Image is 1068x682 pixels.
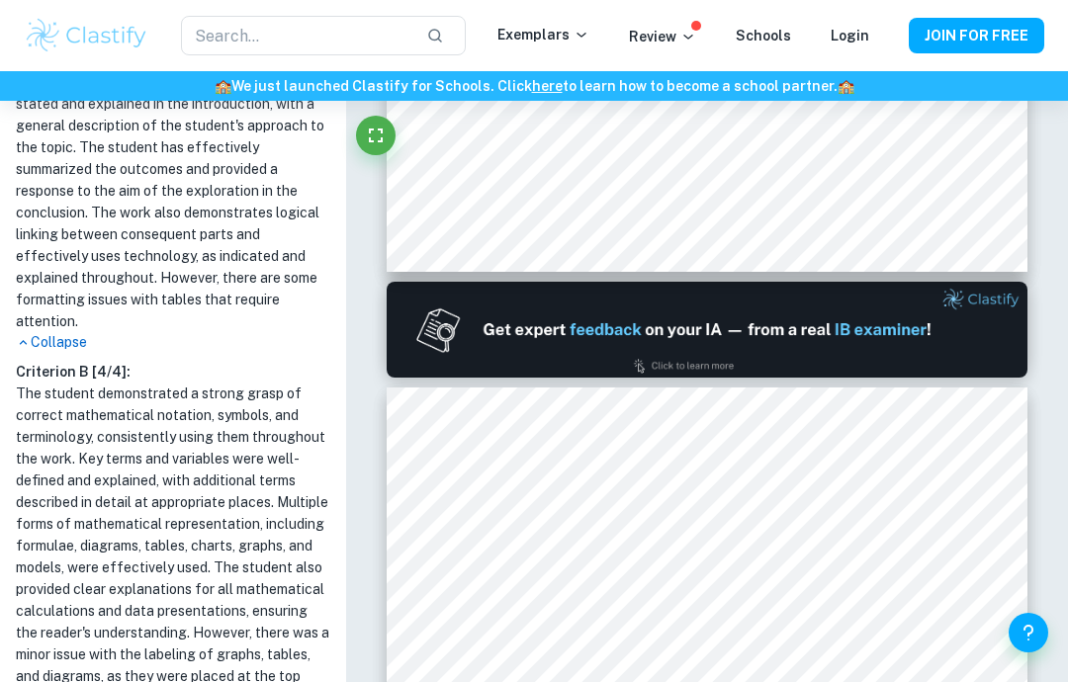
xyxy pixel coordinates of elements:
input: Search... [181,16,410,55]
a: Login [831,28,869,43]
h6: Criterion B [ 4 / 4 ]: [16,361,330,383]
img: Clastify logo [24,16,149,55]
button: Fullscreen [356,116,396,155]
h1: The student's work is well-organized into sections, including a clear introduction, subdivided bo... [16,6,330,332]
span: 🏫 [215,78,231,94]
p: Exemplars [497,24,589,45]
a: Schools [736,28,791,43]
p: Review [629,26,696,47]
img: Ad [387,282,1027,378]
button: Help and Feedback [1009,613,1048,652]
h6: We just launched Clastify for Schools. Click to learn how to become a school partner. [4,75,1064,97]
button: JOIN FOR FREE [909,18,1044,53]
a: here [532,78,563,94]
span: 🏫 [838,78,854,94]
p: Collapse [16,332,330,353]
